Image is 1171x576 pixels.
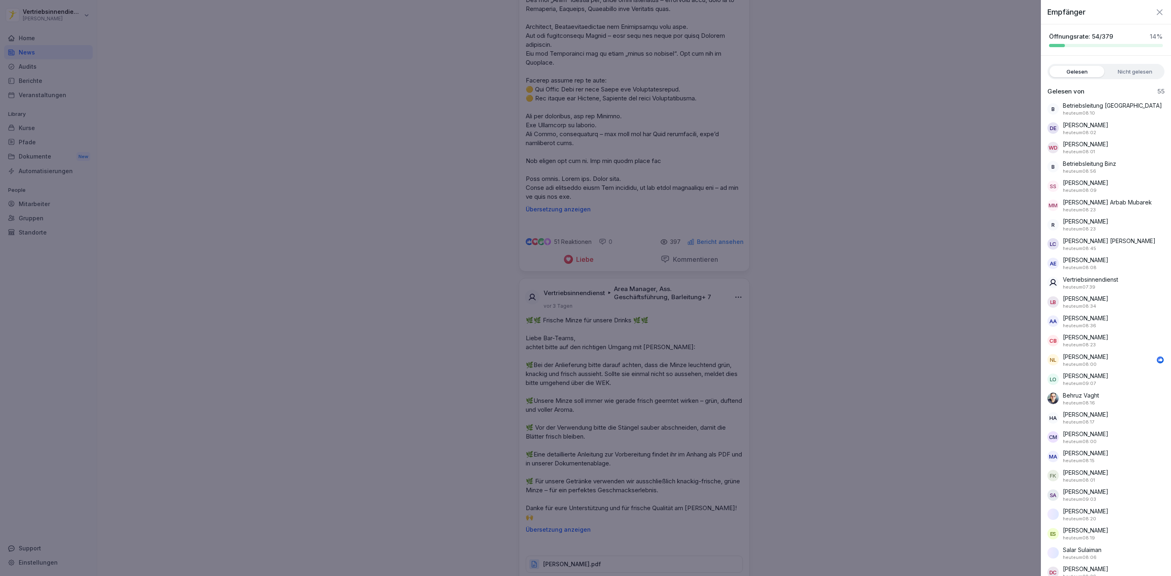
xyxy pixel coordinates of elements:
[1063,322,1096,329] p: 22. September 2025 um 08:36
[1063,168,1096,175] p: 22. September 2025 um 08:56
[1063,294,1108,303] p: [PERSON_NAME]
[1063,554,1097,561] p: 22. September 2025 um 08:06
[1047,547,1059,559] img: yvey6eay50i5ncrsp41szf0q.png
[1063,314,1108,322] p: [PERSON_NAME]
[1063,410,1108,419] p: [PERSON_NAME]
[1063,400,1095,406] p: 22. September 2025 um 08:16
[1063,148,1095,155] p: 22. September 2025 um 08:01
[1047,142,1059,153] div: WD
[1063,140,1108,148] p: [PERSON_NAME]
[1063,565,1108,573] p: [PERSON_NAME]
[1063,438,1097,445] p: 22. September 2025 um 08:00
[1063,380,1096,387] p: 22. September 2025 um 09:07
[1063,496,1096,503] p: 22. September 2025 um 09:03
[1063,468,1108,477] p: [PERSON_NAME]
[1047,315,1059,327] div: AA
[1047,200,1059,211] div: MM
[1047,7,1086,17] p: Empfänger
[1063,256,1108,264] p: [PERSON_NAME]
[1063,237,1156,245] p: [PERSON_NAME] [PERSON_NAME]
[1063,515,1096,522] p: 22. September 2025 um 08:20
[1063,341,1096,348] p: 22. September 2025 um 08:23
[1047,258,1059,269] div: AE
[1047,412,1059,424] div: HA
[1047,509,1059,520] img: n8vphaocyg8v0di7pperv6m2.png
[1047,103,1059,115] div: B
[1063,110,1095,117] p: 22. September 2025 um 08:10
[1047,470,1059,481] div: FK
[1063,457,1095,464] p: 22. September 2025 um 08:15
[1063,372,1108,380] p: [PERSON_NAME]
[1049,66,1104,77] label: Gelesen
[1063,361,1097,368] p: 22. September 2025 um 08:00
[1063,187,1097,194] p: 22. September 2025 um 08:09
[1157,356,1164,363] img: like
[1047,238,1059,250] div: LC
[1150,33,1163,41] p: 14 %
[1063,101,1162,110] p: Betriebsleitung [GEOGRAPHIC_DATA]
[1063,206,1096,213] p: 22. September 2025 um 08:23
[1047,431,1059,443] div: CM
[1047,528,1059,539] div: ES
[1047,335,1059,346] div: CB
[1047,219,1059,230] div: R
[1063,198,1152,206] p: [PERSON_NAME] Arbab Mubarek
[1047,489,1059,501] div: SA
[1063,129,1096,136] p: 22. September 2025 um 08:02
[1063,245,1096,252] p: 22. September 2025 um 08:45
[1047,374,1059,385] div: LO
[1047,122,1059,134] div: DE
[1063,333,1108,341] p: [PERSON_NAME]
[1047,180,1059,192] div: SS
[1047,87,1084,96] p: Gelesen von
[1063,535,1095,541] p: 22. September 2025 um 08:19
[1047,393,1059,404] img: msgvbhw1si99gg8qc0hz9cbw.png
[1063,419,1094,426] p: 22. September 2025 um 08:17
[1063,121,1108,129] p: [PERSON_NAME]
[1063,507,1108,515] p: [PERSON_NAME]
[1063,430,1108,438] p: [PERSON_NAME]
[1063,284,1095,291] p: 22. September 2025 um 07:39
[1047,161,1059,172] div: B
[1049,33,1113,41] p: Öffnungsrate: 54/379
[1157,87,1164,96] p: 55
[1063,526,1108,535] p: [PERSON_NAME]
[1063,303,1096,310] p: 22. September 2025 um 08:34
[1047,354,1059,365] div: NL
[1047,296,1059,308] div: LB
[1063,275,1118,284] p: Vertriebsinnendienst
[1063,264,1097,271] p: 22. September 2025 um 08:08
[1063,449,1108,457] p: [PERSON_NAME]
[1063,477,1095,484] p: 22. September 2025 um 08:01
[1063,178,1108,187] p: [PERSON_NAME]
[1047,451,1059,462] div: MA
[1063,487,1108,496] p: [PERSON_NAME]
[1063,391,1099,400] p: Behruz Vaght
[1063,217,1108,226] p: [PERSON_NAME]
[1063,352,1108,361] p: [PERSON_NAME]
[1063,159,1116,168] p: Betriebsleitung Binz
[1063,546,1101,554] p: Salar Sulaiman
[1108,66,1162,77] label: Nicht gelesen
[1063,226,1096,233] p: 22. September 2025 um 08:23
